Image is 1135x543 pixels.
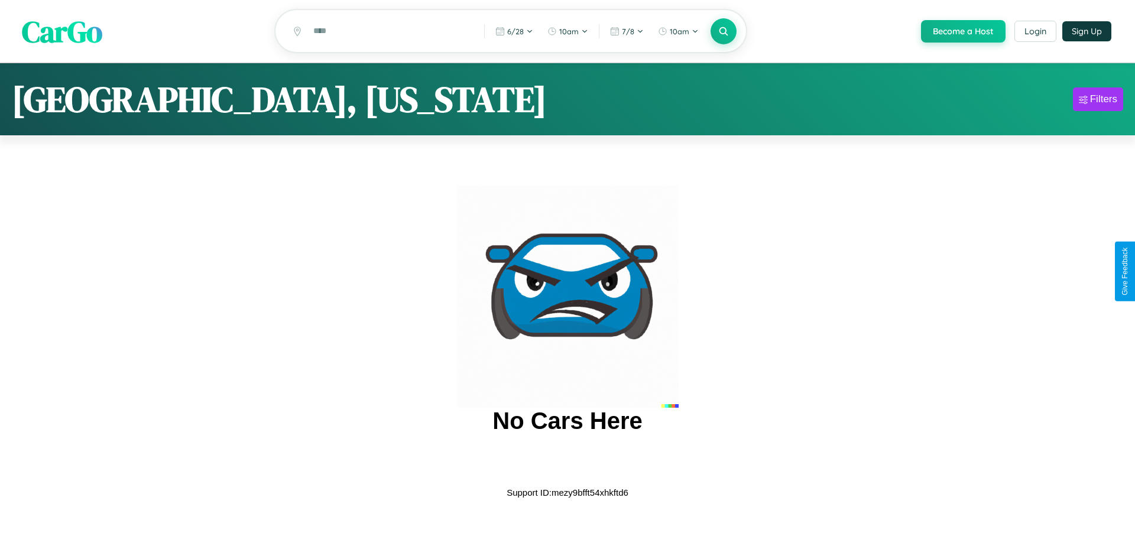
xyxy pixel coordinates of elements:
button: Login [1014,21,1056,42]
span: 10am [559,27,579,36]
div: Filters [1090,93,1117,105]
button: Sign Up [1062,21,1111,41]
span: 10am [670,27,689,36]
div: Give Feedback [1121,248,1129,295]
button: 10am [541,22,594,41]
span: CarGo [22,11,102,51]
button: Filters [1073,87,1123,111]
span: 6 / 28 [507,27,524,36]
button: 10am [652,22,705,41]
button: Become a Host [921,20,1006,43]
span: 7 / 8 [622,27,634,36]
h2: No Cars Here [492,408,642,434]
h1: [GEOGRAPHIC_DATA], [US_STATE] [12,75,547,123]
button: 6/28 [489,22,539,41]
button: 7/8 [604,22,650,41]
img: car [456,186,679,408]
p: Support ID: mezy9bfft54xhkftd6 [507,485,628,500]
